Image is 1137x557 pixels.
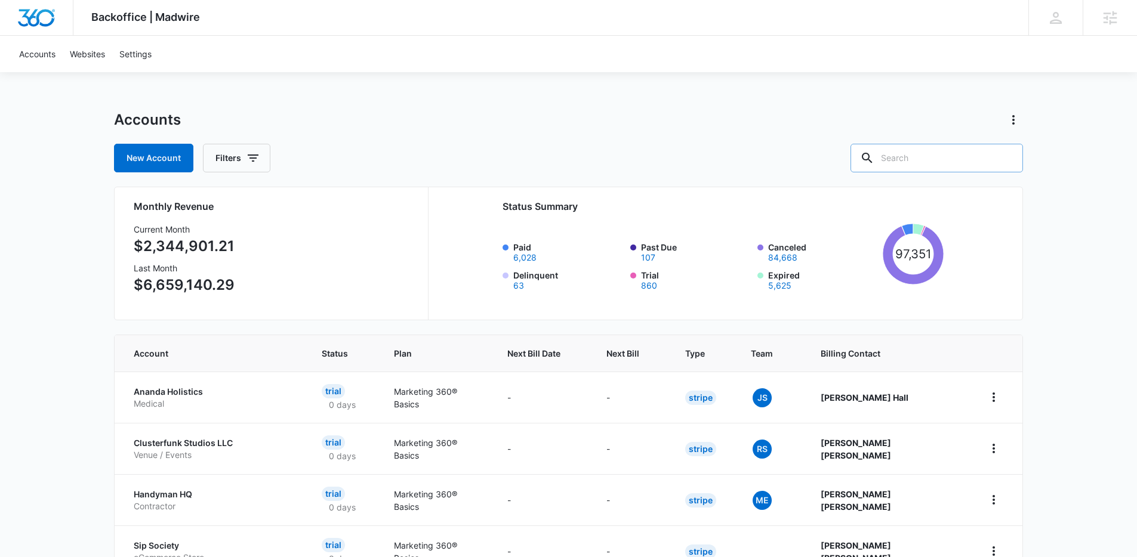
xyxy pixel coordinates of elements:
[513,241,623,262] label: Paid
[685,391,716,405] div: Stripe
[322,347,348,360] span: Status
[134,540,293,552] p: Sip Society
[503,199,944,213] h2: Status Summary
[751,347,775,360] span: Team
[134,199,414,213] h2: Monthly Revenue
[394,488,479,513] p: Marketing 360® Basics
[322,487,345,501] div: Trial
[513,253,537,262] button: Paid
[322,384,345,398] div: Trial
[1004,110,1023,129] button: Actions
[768,253,797,262] button: Canceled
[513,269,623,290] label: Delinquent
[134,347,276,360] span: Account
[592,372,671,423] td: -
[984,388,1003,407] button: home
[753,440,772,459] span: RS
[134,223,235,236] h3: Current Month
[768,281,791,290] button: Expired
[821,347,956,360] span: Billing Contact
[821,392,908,403] strong: [PERSON_NAME] Hall
[322,538,345,552] div: Trial
[134,437,293,449] p: Clusterfunk Studios LLC
[134,236,235,257] p: $2,344,901.21
[134,488,293,512] a: Handyman HQContractor
[641,281,657,290] button: Trial
[63,36,112,72] a: Websites
[851,144,1023,172] input: Search
[322,501,363,513] p: 0 days
[493,474,592,525] td: -
[12,36,63,72] a: Accounts
[493,423,592,474] td: -
[394,385,479,410] p: Marketing 360® Basics
[134,500,293,512] p: Contractor
[322,398,363,411] p: 0 days
[114,111,181,129] h1: Accounts
[685,493,716,508] div: Stripe
[322,435,345,450] div: Trial
[91,11,200,23] span: Backoffice | Madwire
[768,241,878,262] label: Canceled
[134,437,293,460] a: Clusterfunk Studios LLCVenue / Events
[592,423,671,474] td: -
[394,437,479,462] p: Marketing 360® Basics
[984,490,1003,509] button: home
[513,281,524,290] button: Delinquent
[134,386,293,398] p: Ananda Holistics
[641,269,751,290] label: Trial
[606,347,639,360] span: Next Bill
[768,269,878,290] label: Expired
[134,386,293,409] a: Ananda HolisticsMedical
[114,144,193,172] a: New Account
[592,474,671,525] td: -
[685,347,705,360] span: Type
[641,253,655,262] button: Past Due
[134,398,293,410] p: Medical
[394,347,479,360] span: Plan
[821,489,891,512] strong: [PERSON_NAME] [PERSON_NAME]
[685,442,716,456] div: Stripe
[753,388,772,407] span: JS
[203,144,270,172] button: Filters
[984,439,1003,458] button: home
[134,449,293,461] p: Venue / Events
[753,491,772,510] span: ME
[641,241,751,262] label: Past Due
[134,274,235,296] p: $6,659,140.29
[134,262,235,274] h3: Last Month
[821,438,891,460] strong: [PERSON_NAME] [PERSON_NAME]
[507,347,560,360] span: Next Bill Date
[895,246,931,261] tspan: 97,351
[322,450,363,462] p: 0 days
[134,488,293,500] p: Handyman HQ
[493,372,592,423] td: -
[112,36,159,72] a: Settings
